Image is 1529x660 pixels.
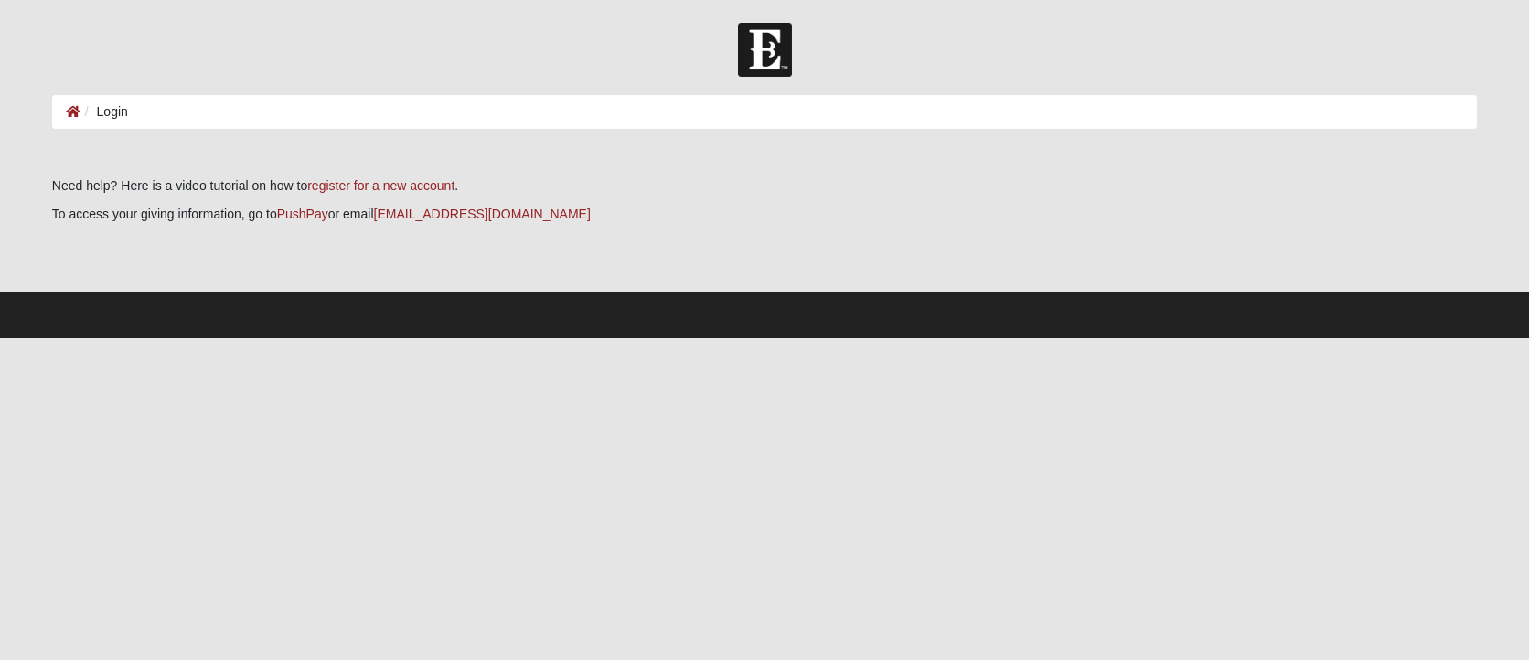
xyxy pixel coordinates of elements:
[52,176,1477,196] p: Need help? Here is a video tutorial on how to .
[277,207,328,221] a: PushPay
[374,207,591,221] a: [EMAIL_ADDRESS][DOMAIN_NAME]
[52,205,1477,224] p: To access your giving information, go to or email
[80,102,128,122] li: Login
[307,178,454,193] a: register for a new account
[738,23,792,77] img: Church of Eleven22 Logo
